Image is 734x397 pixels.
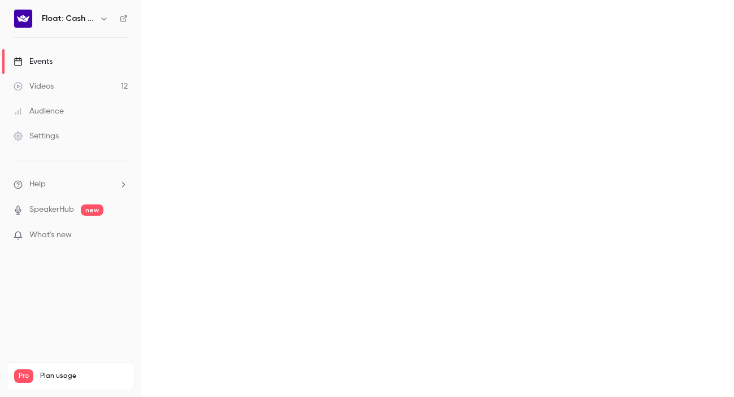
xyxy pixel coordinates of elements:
[14,178,128,190] li: help-dropdown-opener
[14,130,59,142] div: Settings
[42,13,95,24] h6: Float: Cash Flow Intelligence Series
[29,178,46,190] span: Help
[14,56,53,67] div: Events
[81,204,103,216] span: new
[14,10,32,28] img: Float: Cash Flow Intelligence Series
[40,372,127,381] span: Plan usage
[29,229,72,241] span: What's new
[14,81,54,92] div: Videos
[14,369,33,383] span: Pro
[14,106,64,117] div: Audience
[29,204,74,216] a: SpeakerHub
